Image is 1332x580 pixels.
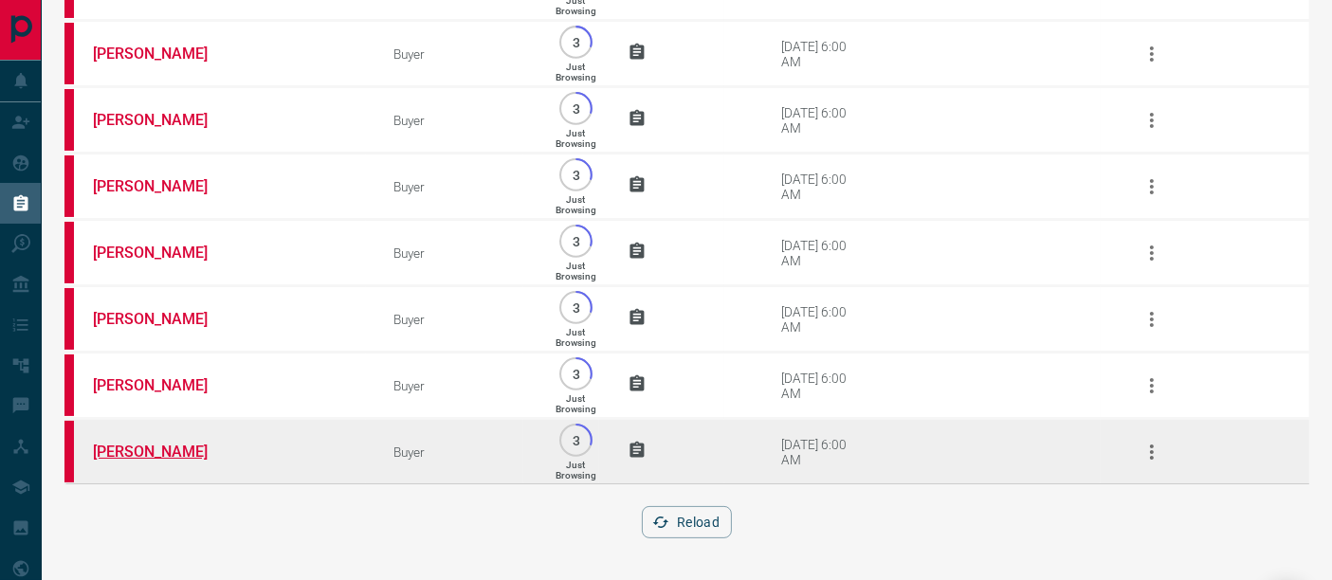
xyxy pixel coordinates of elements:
p: 3 [569,300,583,315]
div: Buyer [394,444,524,460]
a: [PERSON_NAME] [93,310,235,328]
div: [DATE] 6:00 AM [781,304,862,335]
p: Just Browsing [556,194,596,215]
p: 3 [569,168,583,182]
div: [DATE] 6:00 AM [781,238,862,268]
div: property.ca [64,23,74,84]
p: Just Browsing [556,460,596,480]
a: [PERSON_NAME] [93,111,235,129]
div: property.ca [64,222,74,283]
p: Just Browsing [556,327,596,348]
div: [DATE] 6:00 AM [781,105,862,136]
div: Buyer [394,378,524,393]
p: 3 [569,433,583,447]
div: property.ca [64,155,74,217]
div: Buyer [394,245,524,261]
a: [PERSON_NAME] [93,177,235,195]
p: 3 [569,35,583,49]
p: Just Browsing [556,261,596,281]
div: Buyer [394,179,524,194]
a: [PERSON_NAME] [93,244,235,262]
div: property.ca [64,89,74,151]
p: 3 [569,101,583,116]
div: [DATE] 6:00 AM [781,371,862,401]
div: Buyer [394,113,524,128]
div: [DATE] 6:00 AM [781,39,862,69]
a: [PERSON_NAME] [93,376,235,394]
div: property.ca [64,354,74,416]
div: Buyer [394,46,524,62]
p: 3 [569,367,583,381]
button: Reload [642,506,732,538]
div: Buyer [394,312,524,327]
a: [PERSON_NAME] [93,45,235,63]
div: property.ca [64,288,74,350]
p: 3 [569,234,583,248]
div: property.ca [64,421,74,482]
p: Just Browsing [556,128,596,149]
p: Just Browsing [556,62,596,82]
div: [DATE] 6:00 AM [781,172,862,202]
p: Just Browsing [556,393,596,414]
a: [PERSON_NAME] [93,443,235,461]
div: [DATE] 6:00 AM [781,437,862,467]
